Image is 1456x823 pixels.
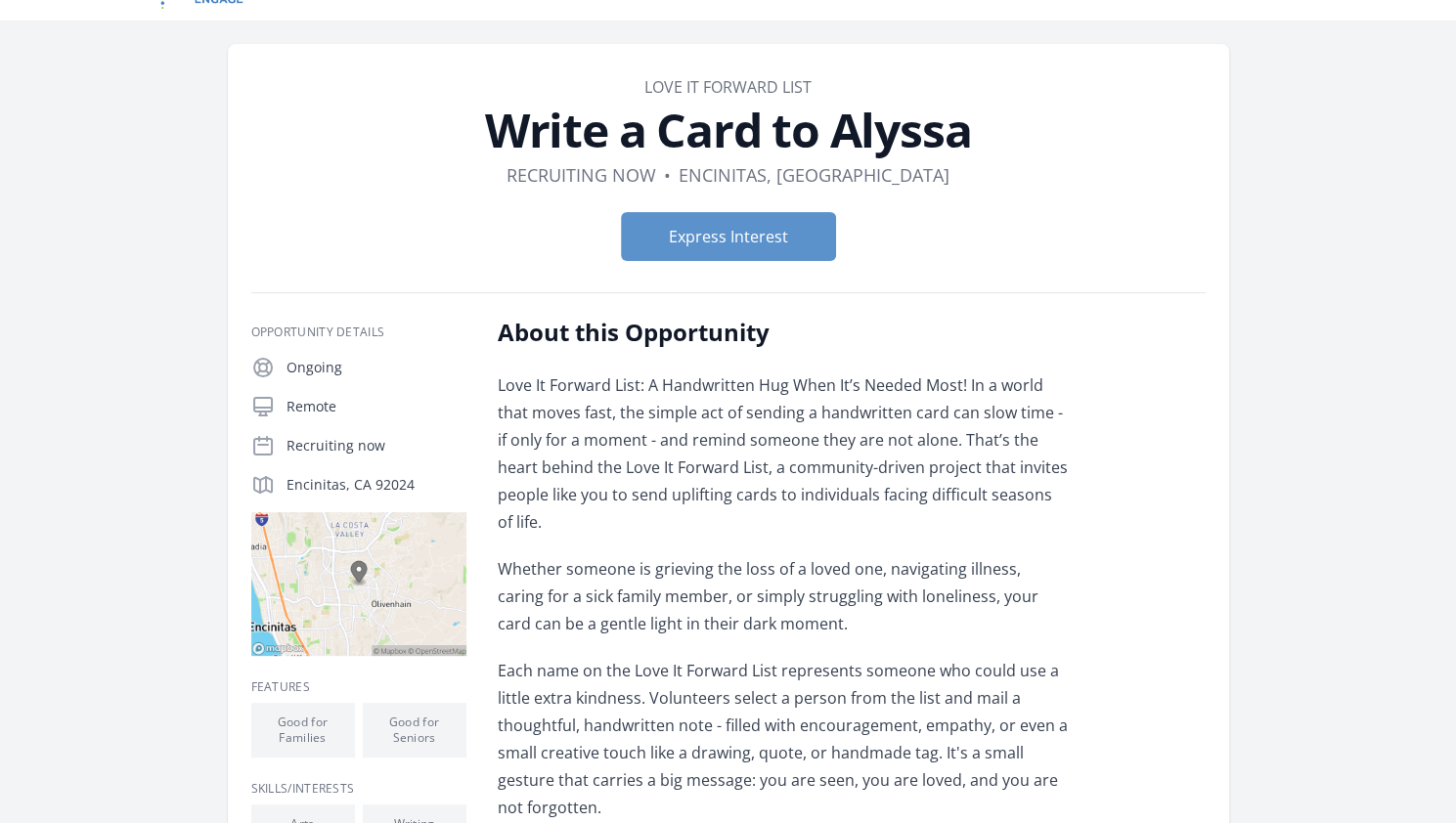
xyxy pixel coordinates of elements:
h3: Features [251,679,466,695]
img: Map [251,512,466,656]
a: Love it Forward List [644,76,812,98]
dd: Encinitas, [GEOGRAPHIC_DATA] [679,161,949,189]
p: Love It Forward List: A Handwritten Hug When It’s Needed Most! In a world that moves fast, the si... [498,371,1070,536]
div: • [664,161,671,189]
p: Remote [287,397,466,416]
p: Encinitas, CA 92024 [287,475,466,495]
p: Each name on the Love It Forward List represents someone who could use a little extra kindness. V... [498,657,1070,821]
p: Whether someone is grieving the loss of a loved one, navigating illness, caring for a sick family... [498,555,1070,637]
h3: Skills/Interests [251,781,466,797]
li: Good for Seniors [363,703,466,758]
h2: About this Opportunity [498,317,1070,348]
button: Express Interest [621,212,836,261]
p: Recruiting now [287,436,466,455]
p: Ongoing [287,358,466,377]
h3: Opportunity Details [251,325,466,340]
dd: Recruiting now [507,161,656,189]
li: Good for Families [251,703,355,758]
h1: Write a Card to Alyssa [251,107,1206,153]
